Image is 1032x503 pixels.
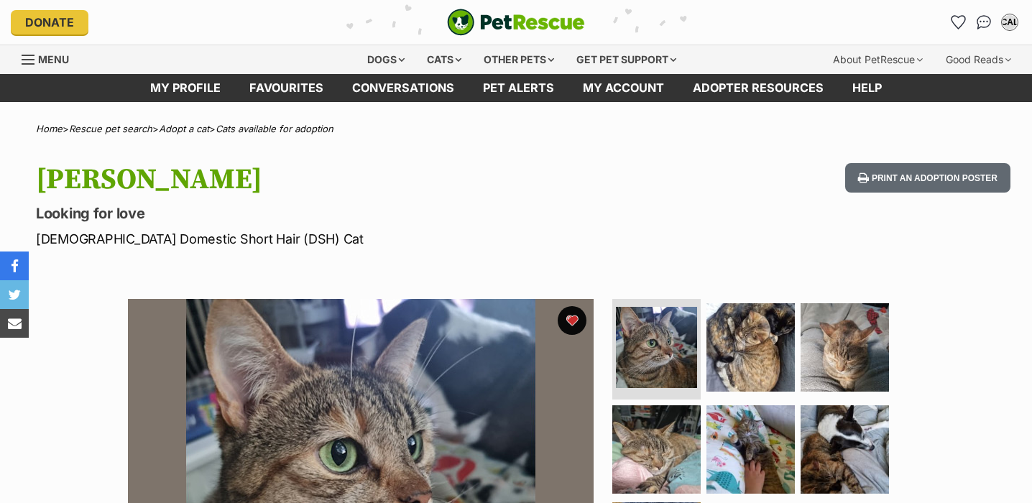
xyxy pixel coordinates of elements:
a: Donate [11,10,88,34]
div: Dogs [357,45,415,74]
img: Photo of Dee Dee [706,405,795,494]
a: Conversations [972,11,995,34]
a: conversations [338,74,469,102]
div: Good Reads [936,45,1021,74]
div: Get pet support [566,45,686,74]
p: [DEMOGRAPHIC_DATA] Domestic Short Hair (DSH) Cat [36,229,630,249]
a: Adopt a cat [159,123,209,134]
a: Help [838,74,896,102]
button: My account [998,11,1021,34]
img: Photo of Dee Dee [616,307,697,388]
a: My profile [136,74,235,102]
a: Menu [22,45,79,71]
div: CAL [1003,15,1017,29]
a: Favourites [946,11,969,34]
a: Cats available for adoption [216,123,333,134]
img: Photo of Dee Dee [612,405,701,494]
a: Pet alerts [469,74,568,102]
a: My account [568,74,678,102]
a: PetRescue [447,9,585,36]
span: Menu [38,53,69,65]
div: About PetRescue [823,45,933,74]
button: favourite [558,306,586,335]
img: logo-cat-932fe2b9b8326f06289b0f2fb663e598f794de774fb13d1741a6617ecf9a85b4.svg [447,9,585,36]
img: Photo of Dee Dee [706,303,795,392]
div: Other pets [474,45,564,74]
a: Favourites [235,74,338,102]
p: Looking for love [36,203,630,223]
img: Photo of Dee Dee [801,405,889,494]
img: Photo of Dee Dee [801,303,889,392]
img: chat-41dd97257d64d25036548639549fe6c8038ab92f7586957e7f3b1b290dea8141.svg [977,15,992,29]
a: Adopter resources [678,74,838,102]
button: Print an adoption poster [845,163,1010,193]
h1: [PERSON_NAME] [36,163,630,196]
ul: Account quick links [946,11,1021,34]
div: Cats [417,45,471,74]
a: Home [36,123,63,134]
a: Rescue pet search [69,123,152,134]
